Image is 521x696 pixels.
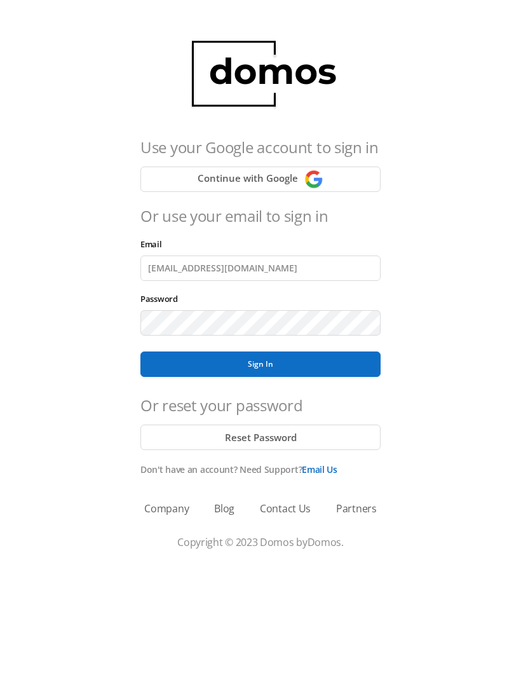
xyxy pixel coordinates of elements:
[308,535,342,549] a: Domos
[140,310,381,336] input: Password
[214,501,234,516] a: Blog
[302,463,337,475] a: Email Us
[140,351,381,377] button: Sign In
[140,425,381,450] button: Reset Password
[140,293,184,304] label: Password
[140,463,381,476] p: Don't have an account? Need Support?
[32,535,489,550] p: Copyright © 2023 Domos by .
[140,394,381,417] h4: Or reset your password
[140,167,381,192] button: Continue with Google
[144,501,189,516] a: Company
[140,256,381,281] input: Email
[304,170,323,189] img: Continue with Google
[260,501,311,516] a: Contact Us
[140,238,168,250] label: Email
[140,136,381,159] h4: Use your Google account to sign in
[140,205,381,228] h4: Or use your email to sign in
[179,25,343,123] img: domos
[336,501,377,516] a: Partners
